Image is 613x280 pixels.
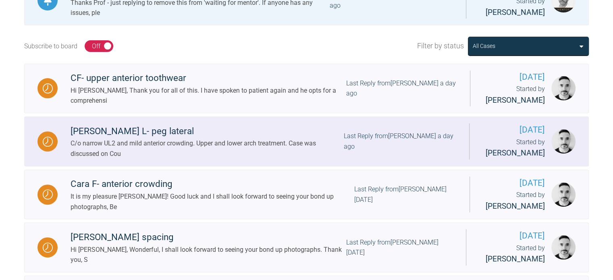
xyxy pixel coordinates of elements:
img: Waiting [43,83,53,93]
img: Waiting [43,137,53,147]
a: WaitingCara F- anterior crowdingIt is my pleasure [PERSON_NAME]! Good luck and I shall look forwa... [24,170,589,220]
div: Started by [483,190,545,212]
span: [PERSON_NAME] [486,201,545,211]
img: Derek Lombard [551,183,576,207]
a: Waiting[PERSON_NAME] L- peg lateralC/o narrow UL2 and mild anterior crowding. Upper and lower arc... [24,116,589,166]
div: Last Reply from [PERSON_NAME] a day ago [344,131,456,151]
div: Off [92,41,100,52]
div: It is my pleasure [PERSON_NAME]! Good luck and I shall look forward to seeing your bond up photog... [71,191,354,212]
span: [PERSON_NAME] [486,95,545,105]
span: [PERSON_NAME] [486,8,545,17]
a: Waiting[PERSON_NAME] spacingHi [PERSON_NAME], Wonderful, I shall look forward to seeing your bond... [24,222,589,272]
div: Hi [PERSON_NAME], Thank you for all of this. I have spoken to patient again and he opts for a com... [71,85,346,106]
span: [PERSON_NAME] [486,254,545,263]
a: WaitingCF- upper anterior toothwearHi [PERSON_NAME], Thank you for all of this. I have spoken to ... [24,64,589,114]
span: [DATE] [483,71,545,84]
img: Derek Lombard [551,235,576,259]
div: Hi [PERSON_NAME], Wonderful, I shall look forward to seeing your bond up photographs. Thank you, S [71,245,346,265]
span: [PERSON_NAME] [486,148,545,158]
div: Last Reply from [PERSON_NAME] [DATE] [346,237,453,258]
div: Last Reply from [PERSON_NAME] a day ago [346,78,457,99]
img: Derek Lombard [551,129,576,153]
img: Waiting [43,189,53,199]
span: [DATE] [483,176,545,190]
div: [PERSON_NAME] spacing [71,230,346,245]
div: C/o narrow UL2 and mild anterior crowding. Upper and lower arch treatment. Case was discussed on Cou [71,138,344,159]
span: [DATE] [482,123,545,137]
div: All Cases [473,41,495,50]
div: Started by [482,137,545,160]
div: CF- upper anterior toothwear [71,71,346,85]
div: Last Reply from [PERSON_NAME] [DATE] [354,184,457,205]
div: [PERSON_NAME] L- peg lateral [71,124,344,139]
div: Started by [483,84,545,106]
img: Derek Lombard [551,76,576,100]
div: Subscribe to board [24,41,77,52]
div: Cara F- anterior crowding [71,177,354,191]
img: Waiting [43,243,53,253]
div: Started by [479,243,545,265]
span: Filter by status [417,40,464,52]
span: [DATE] [479,229,545,243]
